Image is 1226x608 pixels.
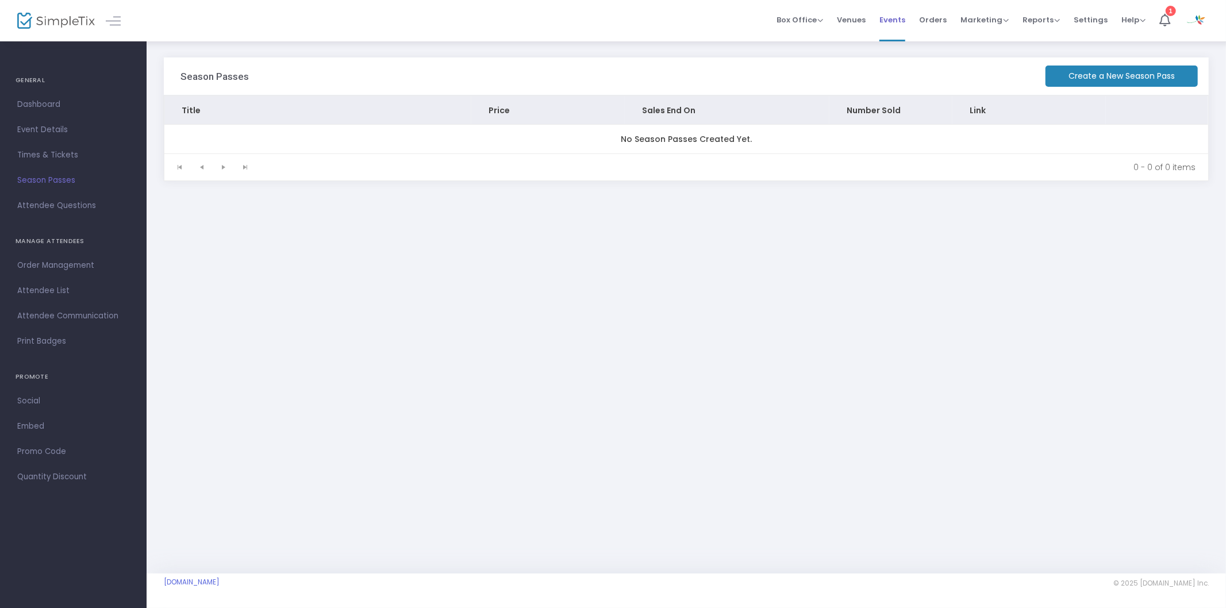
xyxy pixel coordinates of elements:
[16,230,131,253] h4: MANAGE ATTENDEES
[1166,6,1176,16] div: 1
[17,309,129,324] span: Attendee Communication
[829,96,952,125] th: Number Sold
[879,5,905,34] span: Events
[17,334,129,349] span: Print Badges
[16,69,131,92] h4: GENERAL
[17,283,129,298] span: Attendee List
[1121,14,1146,25] span: Help
[17,148,129,163] span: Times & Tickets
[17,122,129,137] span: Event Details
[17,470,129,484] span: Quantity Discount
[17,444,129,459] span: Promo Code
[1113,579,1209,588] span: © 2025 [DOMAIN_NAME] Inc.
[164,96,1208,153] div: Data table
[17,198,129,213] span: Attendee Questions
[1023,14,1060,25] span: Reports
[164,96,471,125] th: Title
[264,161,1196,173] kendo-pager-info: 0 - 0 of 0 items
[180,71,249,82] h3: Season Passes
[919,5,947,34] span: Orders
[471,96,625,125] th: Price
[1046,66,1198,87] m-button: Create a New Season Pass
[17,97,129,112] span: Dashboard
[17,419,129,434] span: Embed
[17,173,129,188] span: Season Passes
[625,96,829,125] th: Sales End On
[17,394,129,409] span: Social
[952,96,1106,125] th: Link
[837,5,866,34] span: Venues
[1074,5,1108,34] span: Settings
[17,258,129,273] span: Order Management
[164,125,1208,153] td: No Season Passes Created Yet.
[164,578,220,587] a: [DOMAIN_NAME]
[16,365,131,388] h4: PROMOTE
[960,14,1009,25] span: Marketing
[777,14,823,25] span: Box Office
